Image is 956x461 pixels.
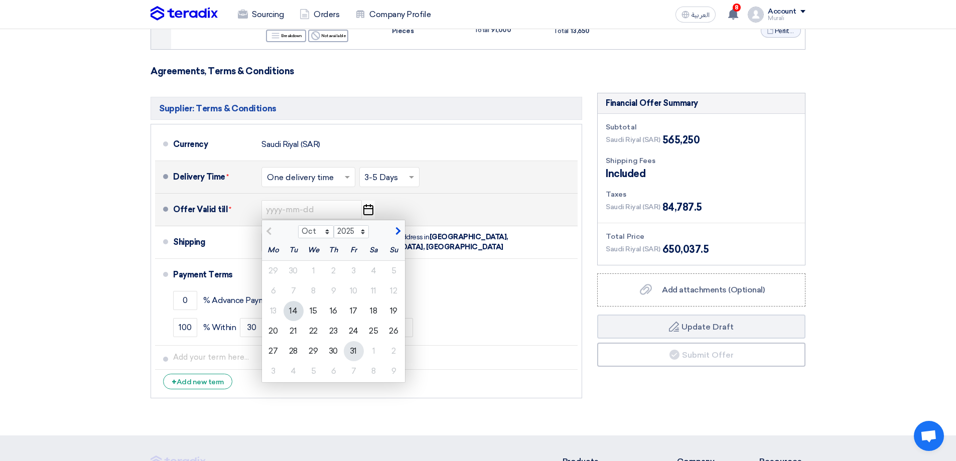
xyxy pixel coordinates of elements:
[606,122,797,132] div: Subtotal
[384,240,404,260] div: Su
[203,295,300,305] span: % Advance Payment Upon
[173,165,253,189] div: Delivery Time
[662,200,702,215] span: 84,787.5
[263,321,284,341] div: 20
[240,318,264,337] input: payment-term-2
[571,26,590,36] span: 13,650
[364,321,384,341] div: 25
[384,321,404,341] div: 26
[292,4,347,26] a: Orders
[173,263,566,287] div: Payment Terms
[768,16,805,21] div: Murali
[662,285,765,294] span: Add attachments (Optional)
[304,281,324,301] div: 8
[597,343,805,367] button: Submit Offer
[662,132,700,147] span: 565,250
[606,244,660,254] span: Saudi Riyal (SAR)
[284,301,304,321] div: 14
[597,315,805,339] button: Update Draft
[263,261,284,281] div: 29
[553,26,569,36] span: Total
[384,261,404,281] div: 5
[675,7,716,23] button: العربية
[384,301,404,321] div: 19
[173,230,253,254] div: Shipping
[263,361,284,381] div: 3
[606,156,797,166] div: Shipping Fees
[173,348,574,367] input: Add your term here...
[364,341,384,361] div: 1
[364,281,384,301] div: 11
[606,97,698,109] div: Financial Offer Summary
[606,166,645,181] span: Included
[347,4,439,26] a: Company Profile
[284,261,304,281] div: 30
[324,240,344,260] div: Th
[151,97,582,120] h5: Supplier: Terms & Conditions
[263,341,284,361] div: 27
[662,242,709,257] span: 650,037.5
[606,189,797,200] div: Taxes
[768,8,796,16] div: Account
[384,281,404,301] div: 12
[324,341,344,361] div: 30
[748,7,764,23] img: profile_test.png
[308,30,348,42] div: Not available
[304,321,324,341] div: 22
[344,341,364,361] div: 31
[324,261,344,281] div: 2
[491,25,511,35] span: 91,000
[324,361,344,381] div: 6
[263,301,284,321] div: 13
[346,233,508,251] span: [GEOGRAPHIC_DATA], [GEOGRAPHIC_DATA], [GEOGRAPHIC_DATA]
[324,301,344,321] div: 16
[284,341,304,361] div: 28
[284,361,304,381] div: 4
[606,202,660,212] span: Saudi Riyal (SAR)
[384,341,404,361] div: 2
[384,361,404,381] div: 9
[692,12,710,19] span: العربية
[203,323,236,333] span: % Within
[914,421,944,451] div: Open chat
[324,321,344,341] div: 23
[344,261,364,281] div: 3
[364,261,384,281] div: 4
[364,361,384,381] div: 8
[263,281,284,301] div: 6
[263,240,284,260] div: Mo
[346,232,521,252] div: to your company address in
[173,318,197,337] input: payment-term-2
[344,301,364,321] div: 17
[474,25,489,35] span: Total
[163,374,232,389] div: Add new term
[284,321,304,341] div: 21
[364,240,384,260] div: Sa
[775,26,795,36] span: Perlite_MSDS_1760448444391.pdf
[344,321,364,341] div: 24
[364,301,384,321] div: 18
[324,281,344,301] div: 9
[284,281,304,301] div: 7
[304,361,324,381] div: 5
[151,6,218,21] img: Teradix logo
[304,240,324,260] div: We
[606,134,660,145] span: Saudi Riyal (SAR)
[344,240,364,260] div: Fr
[606,231,797,242] div: Total Price
[151,66,805,77] h3: Agreements, Terms & Conditions
[261,135,320,154] div: Saudi Riyal (SAR)
[266,30,306,42] div: Breakdown
[261,200,362,219] input: yyyy-mm-dd
[344,281,364,301] div: 10
[304,341,324,361] div: 29
[304,261,324,281] div: 1
[344,361,364,381] div: 7
[392,26,414,36] span: Pieces
[173,291,197,310] input: payment-term-1
[733,4,741,12] span: 8
[172,377,177,387] span: +
[173,198,253,222] div: Offer Valid till
[173,132,253,157] div: Currency
[284,240,304,260] div: Tu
